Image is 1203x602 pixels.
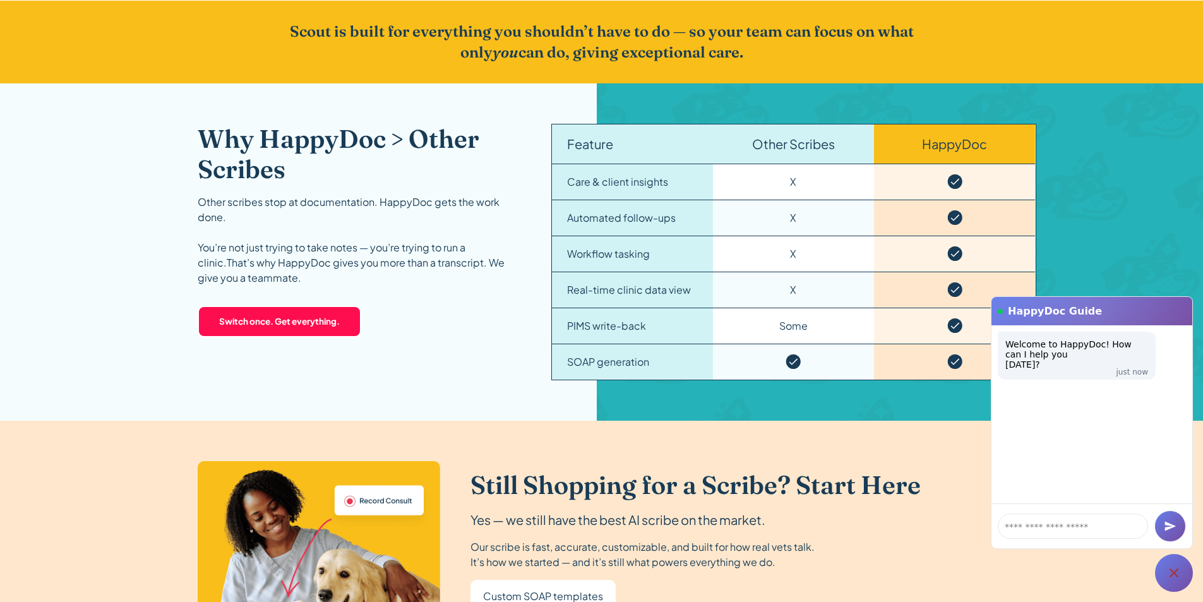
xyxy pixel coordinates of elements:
[219,315,340,328] strong: Switch once. Get everything.
[790,174,796,190] div: X
[786,354,801,369] img: Checkmark
[790,282,796,298] div: X
[947,318,962,333] img: Checkmark
[790,210,796,226] div: X
[567,246,650,262] div: Workflow tasking
[947,210,962,225] img: Checkmark
[278,21,925,63] h2: Scout is built for everything you shouldn’t have to do — so your team can focus on what only can ...
[567,318,646,334] div: PIMS write-back
[493,43,518,61] em: you
[198,195,521,286] div: Other scribes stop at documentation. HappyDoc gets the work done. You’re not just trying to take ...
[947,246,962,261] img: Checkmark
[470,470,921,500] h2: Still Shopping for a Scribe? Start Here
[567,210,676,226] div: Automated follow-ups
[947,354,962,369] img: Checkmark
[198,124,521,184] h2: Why HappyDoc > Other Scribes
[567,174,668,190] div: Care & client insights
[567,354,649,370] div: SOAP generation
[198,306,361,337] a: ‍Switch once. Get everything.
[567,282,691,298] div: Real-time clinic data view
[947,174,962,189] img: Checkmark
[922,135,987,154] div: HappyDoc
[779,318,808,334] div: Some
[752,135,835,154] div: Other Scribes
[567,135,613,154] div: Feature
[947,282,962,297] img: Checkmark
[470,539,815,570] div: Our scribe is fast, accurate, customizable, and built for how real vets talk. It’s how we started...
[470,510,765,529] div: Yes — we still have the best AI scribe on the market.
[790,246,796,262] div: X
